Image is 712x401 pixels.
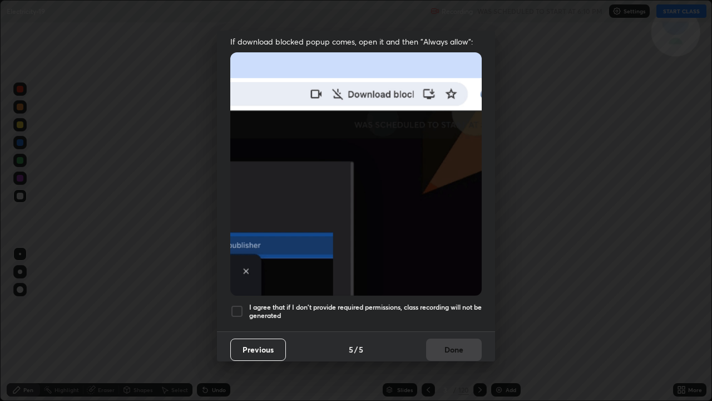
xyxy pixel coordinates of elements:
[354,344,358,355] h4: /
[349,344,353,355] h4: 5
[249,303,482,320] h5: I agree that if I don't provide required permissions, class recording will not be generated
[230,52,482,296] img: downloads-permission-blocked.gif
[230,36,482,47] span: If download blocked popup comes, open it and then "Always allow":
[359,344,363,355] h4: 5
[230,339,286,361] button: Previous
